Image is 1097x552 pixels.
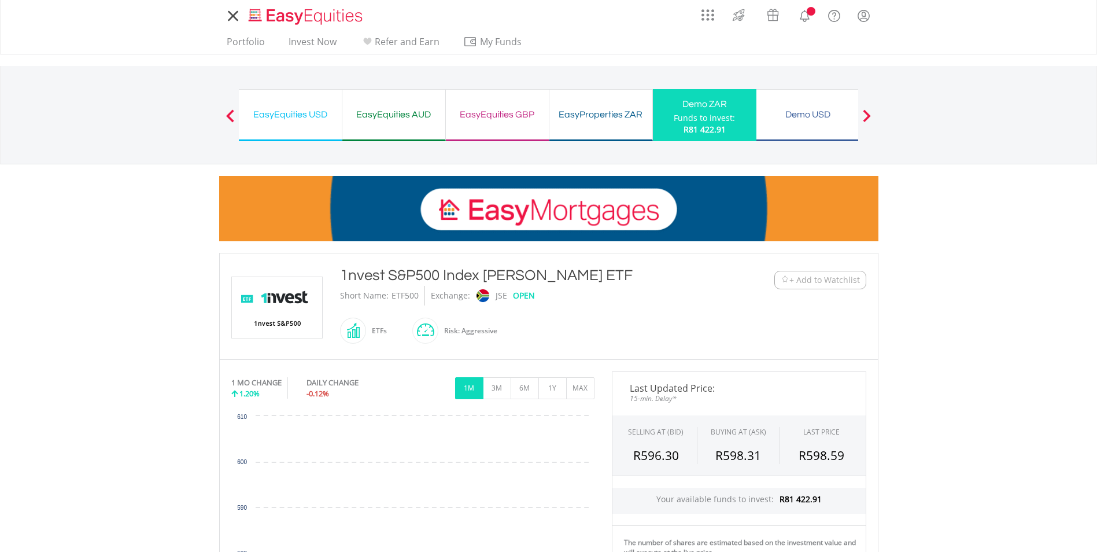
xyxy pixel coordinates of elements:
[237,459,247,465] text: 600
[790,3,819,26] a: Notifications
[340,286,389,306] div: Short Name:
[701,9,714,21] img: grid-menu-icon.svg
[789,274,860,286] span: + Add to Watchlist
[803,427,840,437] div: LAST PRICE
[711,427,766,437] span: BUYING AT (ASK)
[483,377,511,399] button: 3M
[621,384,857,393] span: Last Updated Price:
[306,388,329,399] span: -0.12%
[756,3,790,24] a: Vouchers
[476,289,489,302] img: jse.png
[231,377,282,388] div: 1 MO CHANGE
[849,3,878,28] a: My Profile
[219,115,242,127] button: Previous
[431,286,470,306] div: Exchange:
[660,96,749,112] div: Demo ZAR
[349,106,438,123] div: EasyEquities AUD
[633,447,679,463] span: R596.30
[356,36,444,54] a: Refer and Earn
[694,3,722,21] a: AppsGrid
[715,447,761,463] span: R598.31
[455,377,483,399] button: 1M
[246,7,367,26] img: EasyEquities_Logo.png
[438,317,497,345] div: Risk: Aggressive
[366,317,387,345] div: ETFs
[237,505,247,511] text: 590
[763,6,782,24] img: vouchers-v2.svg
[306,377,397,388] div: DAILY CHANGE
[566,377,594,399] button: MAX
[513,286,535,306] div: OPEN
[819,3,849,26] a: FAQ's and Support
[855,115,878,127] button: Next
[774,271,866,289] button: Watchlist + Add to Watchlist
[453,106,542,123] div: EasyEquities GBP
[284,36,341,54] a: Invest Now
[628,427,684,437] div: SELLING AT (BID)
[391,286,419,306] div: ETF500
[219,176,878,241] img: EasyMortage Promotion Banner
[538,377,567,399] button: 1Y
[234,277,320,338] img: EQU.ZA.ETF500.png
[496,286,507,306] div: JSE
[674,112,735,124] div: Funds to invest:
[463,34,539,49] span: My Funds
[684,124,726,135] span: R81 422.91
[239,388,260,399] span: 1.20%
[781,275,789,284] img: Watchlist
[621,393,857,404] span: 15-min. Delay*
[729,6,748,24] img: thrive-v2.svg
[799,447,844,463] span: R598.59
[763,106,852,123] div: Demo USD
[780,494,822,505] span: R81 422.91
[556,106,645,123] div: EasyProperties ZAR
[222,36,269,54] a: Portfolio
[246,106,335,123] div: EasyEquities USD
[237,414,247,420] text: 610
[340,265,703,286] div: 1nvest S&P500 Index [PERSON_NAME] ETF
[612,488,866,514] div: Your available funds to invest:
[511,377,539,399] button: 6M
[244,3,367,26] a: Home page
[375,35,439,48] span: Refer and Earn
